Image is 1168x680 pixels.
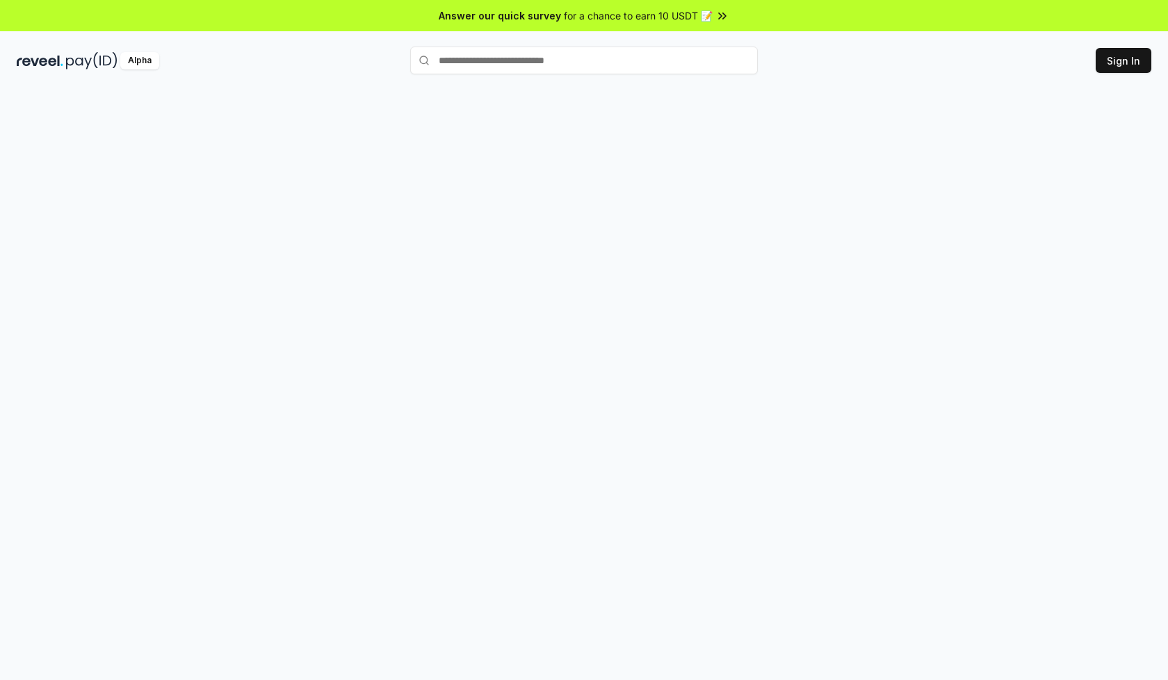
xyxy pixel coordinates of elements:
[120,52,159,69] div: Alpha
[17,52,63,69] img: reveel_dark
[66,52,117,69] img: pay_id
[439,8,561,23] span: Answer our quick survey
[564,8,713,23] span: for a chance to earn 10 USDT 📝
[1096,48,1151,73] button: Sign In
